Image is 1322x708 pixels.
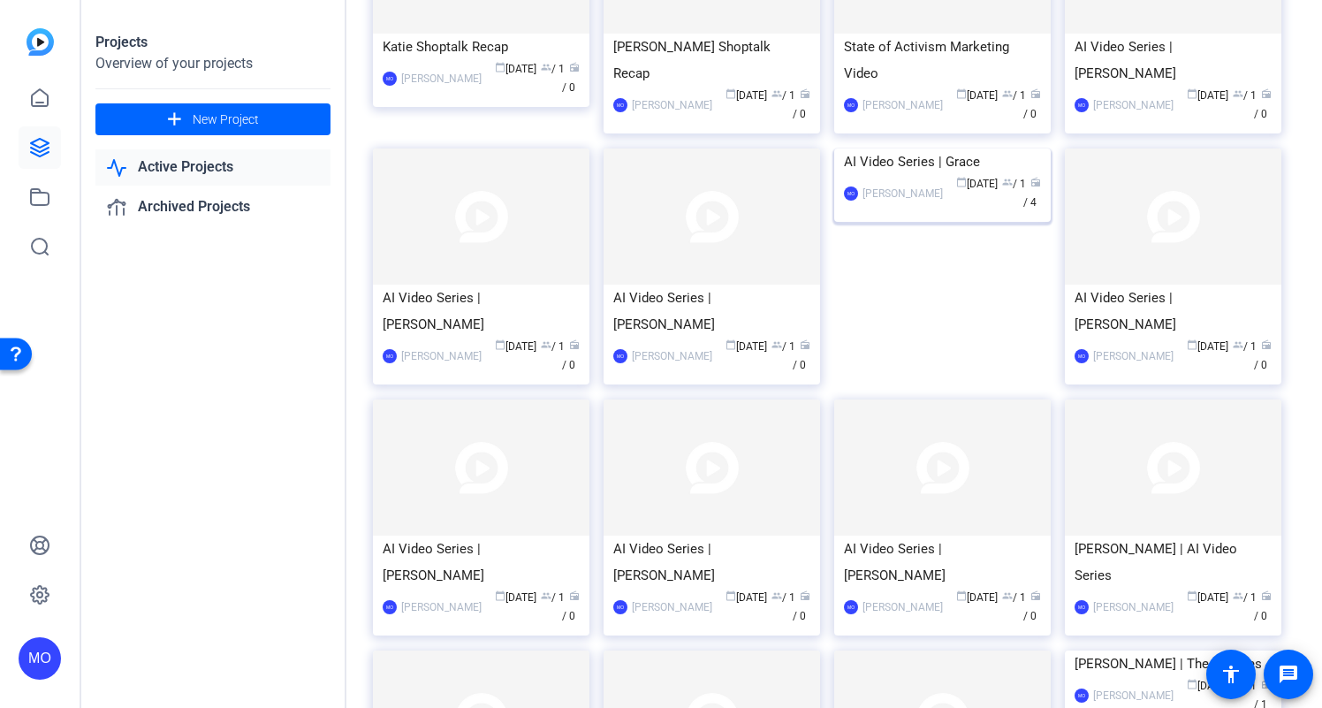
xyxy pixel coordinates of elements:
span: / 1 [541,340,565,353]
span: / 1 [771,340,795,353]
span: calendar_today [956,177,967,187]
span: group [771,339,782,350]
span: calendar_today [1187,339,1197,350]
span: calendar_today [956,88,967,99]
span: [DATE] [495,591,536,604]
span: / 1 [1002,591,1026,604]
span: group [1233,339,1243,350]
div: [PERSON_NAME] [632,96,712,114]
span: / 0 [1254,89,1272,120]
div: AI Video Series | [PERSON_NAME] [1075,34,1272,87]
span: [DATE] [726,89,767,102]
span: calendar_today [726,339,736,350]
span: / 0 [562,340,580,371]
span: / 0 [562,63,580,94]
span: [DATE] [1187,680,1228,692]
span: / 1 [771,591,795,604]
span: radio [1030,88,1041,99]
span: New Project [193,110,259,129]
div: AI Video Series | [PERSON_NAME] [844,536,1041,589]
span: [DATE] [956,591,998,604]
span: group [1233,590,1243,601]
span: group [541,62,551,72]
span: radio [569,590,580,601]
a: Active Projects [95,149,330,186]
span: [DATE] [495,63,536,75]
span: calendar_today [495,590,505,601]
div: State of Activism Marketing Video [844,34,1041,87]
span: / 1 [1233,680,1257,692]
span: / 0 [1254,340,1272,371]
div: MO [1075,689,1089,703]
span: calendar_today [1187,590,1197,601]
span: group [541,339,551,350]
a: Archived Projects [95,189,330,225]
span: / 0 [562,591,580,622]
span: [DATE] [956,178,998,190]
span: calendar_today [956,590,967,601]
span: radio [1261,88,1272,99]
div: [PERSON_NAME] [862,598,943,616]
mat-icon: add [163,109,186,131]
div: Overview of your projects [95,53,330,74]
div: AI Video Series | [PERSON_NAME] [613,536,810,589]
span: / 1 [541,63,565,75]
span: calendar_today [495,339,505,350]
span: calendar_today [1187,679,1197,689]
span: calendar_today [495,62,505,72]
div: MO [19,637,61,680]
div: MO [613,98,627,112]
div: AI Video Series | Grace [844,148,1041,175]
div: [PERSON_NAME] [401,347,482,365]
div: [PERSON_NAME] [632,598,712,616]
span: radio [800,88,810,99]
mat-icon: accessibility [1220,664,1242,685]
span: group [1002,590,1013,601]
span: [DATE] [495,340,536,353]
img: blue-gradient.svg [27,28,54,56]
div: AI Video Series | [PERSON_NAME] [383,536,580,589]
div: AI Video Series | [PERSON_NAME] [383,285,580,338]
div: MO [844,98,858,112]
div: AI Video Series | [PERSON_NAME] [613,285,810,338]
div: [PERSON_NAME] [1093,687,1174,704]
span: / 0 [793,89,810,120]
span: [DATE] [956,89,998,102]
span: radio [800,339,810,350]
span: [DATE] [1187,340,1228,353]
div: [PERSON_NAME] [862,96,943,114]
div: MO [844,187,858,201]
span: radio [1261,679,1272,689]
div: MO [383,349,397,363]
div: MO [844,600,858,614]
span: / 0 [793,591,810,622]
div: Projects [95,32,330,53]
div: MO [383,72,397,86]
span: / 1 [1233,591,1257,604]
button: New Project [95,103,330,135]
span: / 1 [1233,340,1257,353]
div: [PERSON_NAME] | The Goodies [1075,651,1272,677]
span: / 0 [1023,89,1041,120]
div: [PERSON_NAME] [632,347,712,365]
span: calendar_today [726,88,736,99]
div: MO [613,600,627,614]
div: [PERSON_NAME] [401,598,482,616]
span: radio [569,62,580,72]
div: [PERSON_NAME] [401,70,482,88]
div: [PERSON_NAME] [862,185,943,202]
div: MO [1075,98,1089,112]
div: MO [1075,600,1089,614]
span: [DATE] [1187,89,1228,102]
div: MO [613,349,627,363]
span: / 1 [1233,89,1257,102]
span: group [771,590,782,601]
span: / 4 [1023,178,1041,209]
span: radio [1030,177,1041,187]
div: [PERSON_NAME] Shoptalk Recap [613,34,810,87]
span: [DATE] [1187,591,1228,604]
span: / 1 [1002,178,1026,190]
span: / 1 [1002,89,1026,102]
div: [PERSON_NAME] [1093,347,1174,365]
span: radio [1261,339,1272,350]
